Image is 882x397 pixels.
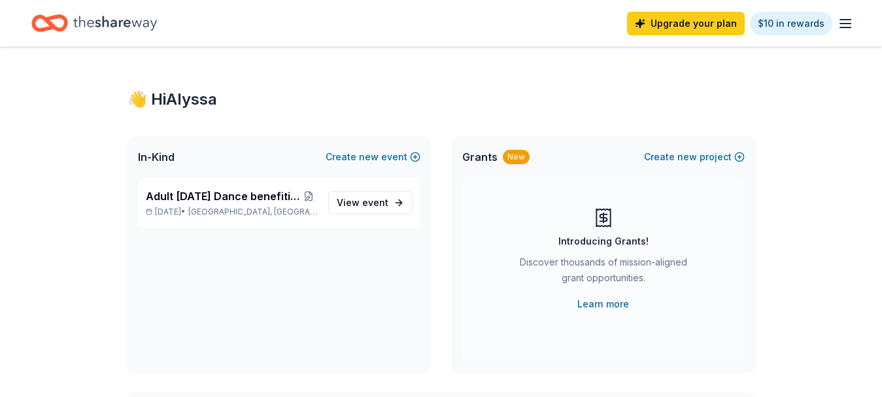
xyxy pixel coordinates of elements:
[677,149,697,165] span: new
[577,296,629,312] a: Learn more
[326,149,420,165] button: Createnewevent
[138,149,175,165] span: In-Kind
[644,149,745,165] button: Createnewproject
[337,195,388,211] span: View
[627,12,745,35] a: Upgrade your plan
[750,12,832,35] a: $10 in rewards
[146,188,300,204] span: Adult [DATE] Dance benefiting Light Up Hope
[31,8,157,39] a: Home
[515,254,692,291] div: Discover thousands of mission-aligned grant opportunities.
[362,197,388,208] span: event
[558,233,649,249] div: Introducing Grants!
[188,207,317,217] span: [GEOGRAPHIC_DATA], [GEOGRAPHIC_DATA]
[359,149,379,165] span: new
[146,207,318,217] p: [DATE] •
[127,89,755,110] div: 👋 Hi Alyssa
[503,150,530,164] div: New
[462,149,498,165] span: Grants
[328,191,413,215] a: View event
